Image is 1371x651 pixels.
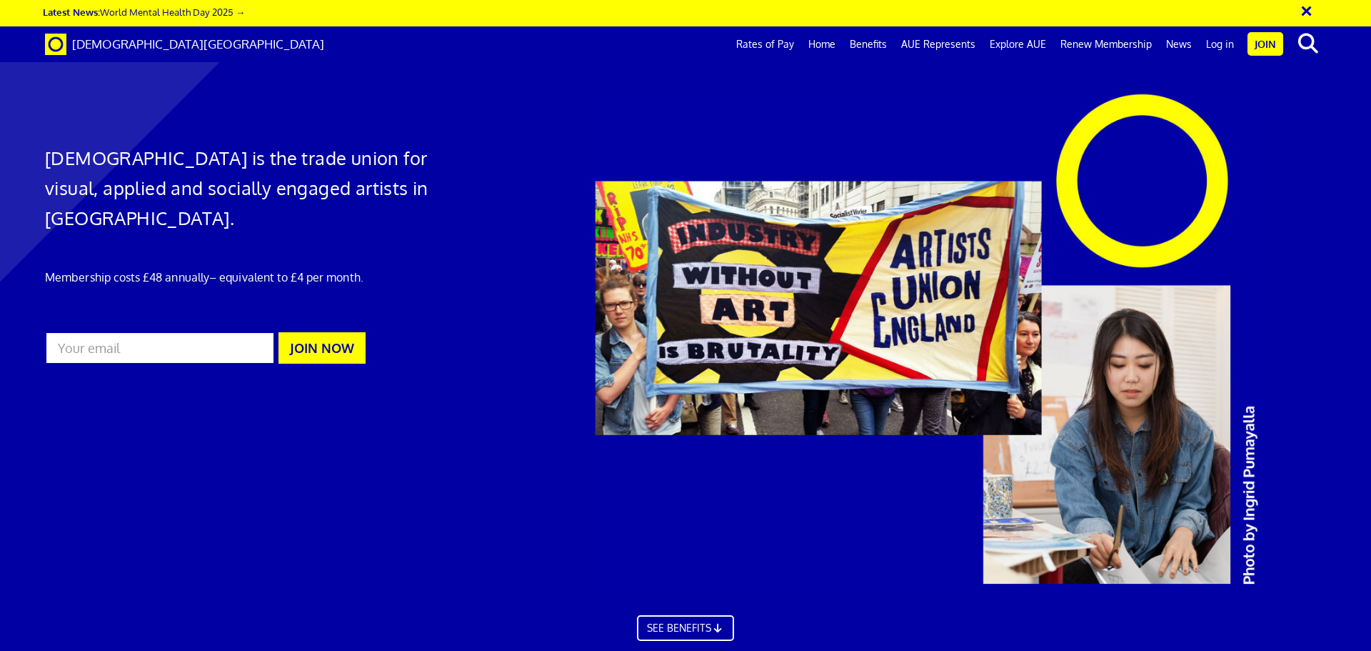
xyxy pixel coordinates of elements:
[45,332,275,364] input: Your email
[1199,26,1241,62] a: Log in
[43,6,100,18] strong: Latest News:
[1159,26,1199,62] a: News
[843,26,894,62] a: Benefits
[801,26,843,62] a: Home
[278,332,366,364] button: JOIN NOW
[983,26,1053,62] a: Explore AUE
[34,26,335,62] a: Brand [DEMOGRAPHIC_DATA][GEOGRAPHIC_DATA]
[1286,29,1330,59] button: search
[729,26,801,62] a: Rates of Pay
[43,6,245,18] a: Latest News:World Mental Health Day 2025 →
[894,26,983,62] a: AUE Represents
[45,143,458,233] h1: [DEMOGRAPHIC_DATA] is the trade union for visual, applied and socially engaged artists in [GEOGRA...
[45,269,458,286] p: Membership costs £48 annually – equivalent to £4 per month.
[72,36,324,51] span: [DEMOGRAPHIC_DATA][GEOGRAPHIC_DATA]
[1247,32,1283,56] a: Join
[1053,26,1159,62] a: Renew Membership
[637,615,734,641] a: SEE BENEFITS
